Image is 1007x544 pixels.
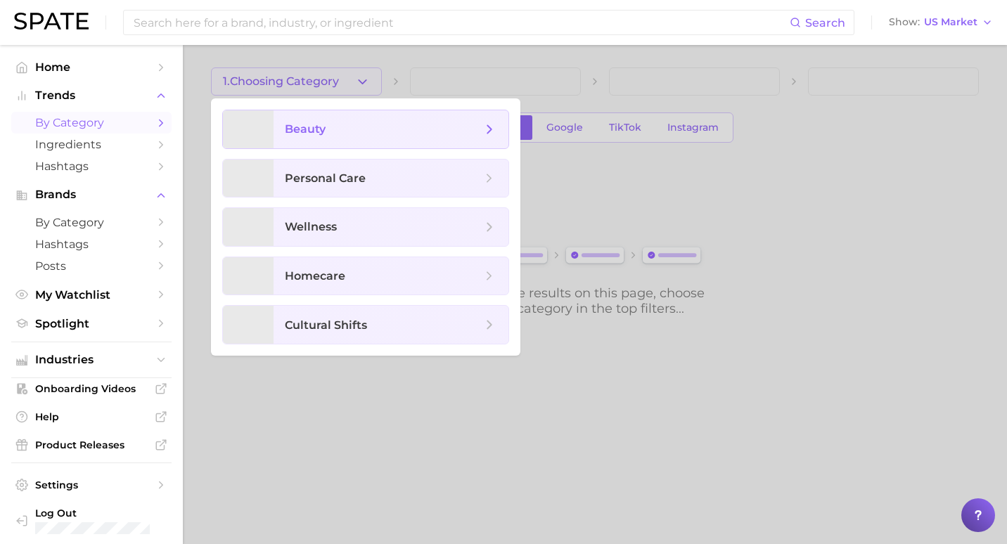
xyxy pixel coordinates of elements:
a: Spotlight [11,313,172,335]
ul: 1.Choosing Category [211,98,520,356]
span: Posts [35,259,148,273]
span: personal care [285,171,366,185]
span: Help [35,410,148,423]
span: Onboarding Videos [35,382,148,395]
span: Log Out [35,507,160,519]
span: Product Releases [35,439,148,451]
span: Hashtags [35,238,148,251]
button: Trends [11,85,172,106]
a: Ingredients [11,134,172,155]
a: Product Releases [11,434,172,455]
button: ShowUS Market [885,13,996,32]
span: cultural shifts [285,318,367,332]
a: Hashtags [11,155,172,177]
a: by Category [11,112,172,134]
a: Hashtags [11,233,172,255]
a: Help [11,406,172,427]
img: SPATE [14,13,89,30]
span: homecare [285,269,345,283]
a: My Watchlist [11,284,172,306]
a: Onboarding Videos [11,378,172,399]
span: Hashtags [35,160,148,173]
span: beauty [285,122,326,136]
input: Search here for a brand, industry, or ingredient [132,11,790,34]
span: Industries [35,354,148,366]
span: Brands [35,188,148,201]
span: Home [35,60,148,74]
a: Settings [11,474,172,496]
span: wellness [285,220,337,233]
span: Ingredients [35,138,148,151]
a: Log out. Currently logged in with e-mail sbetzler@estee.com. [11,503,172,538]
button: Industries [11,349,172,370]
span: Settings [35,479,148,491]
span: by Category [35,116,148,129]
span: Trends [35,89,148,102]
button: Brands [11,184,172,205]
span: Search [805,16,845,30]
span: by Category [35,216,148,229]
span: US Market [924,18,977,26]
a: by Category [11,212,172,233]
span: My Watchlist [35,288,148,302]
span: Show [889,18,920,26]
a: Posts [11,255,172,277]
a: Home [11,56,172,78]
span: Spotlight [35,317,148,330]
